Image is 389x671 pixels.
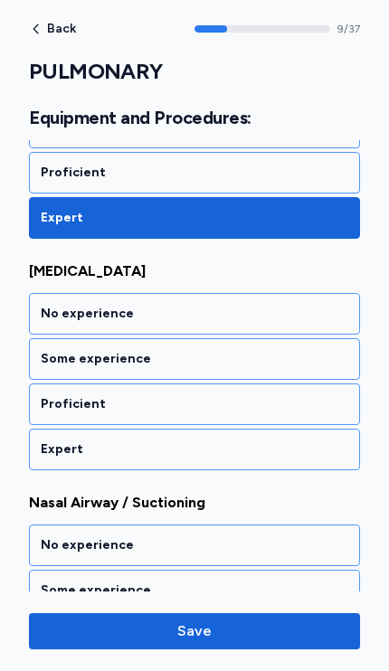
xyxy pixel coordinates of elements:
[337,22,360,36] span: 9 / 37
[41,581,348,600] div: Some experience
[47,23,76,35] span: Back
[41,395,348,413] div: Proficient
[29,22,76,36] button: Back
[29,613,360,649] button: Save
[29,492,360,514] span: Nasal Airway / Suctioning
[29,107,360,129] h2: Equipment and Procedures:
[41,164,348,182] div: Proficient
[29,58,360,85] h1: PULMONARY
[41,440,348,458] div: Expert
[29,260,360,282] span: [MEDICAL_DATA]
[177,620,212,642] span: Save
[41,536,348,554] div: No experience
[41,350,348,368] div: Some experience
[41,209,348,227] div: Expert
[41,305,348,323] div: No experience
